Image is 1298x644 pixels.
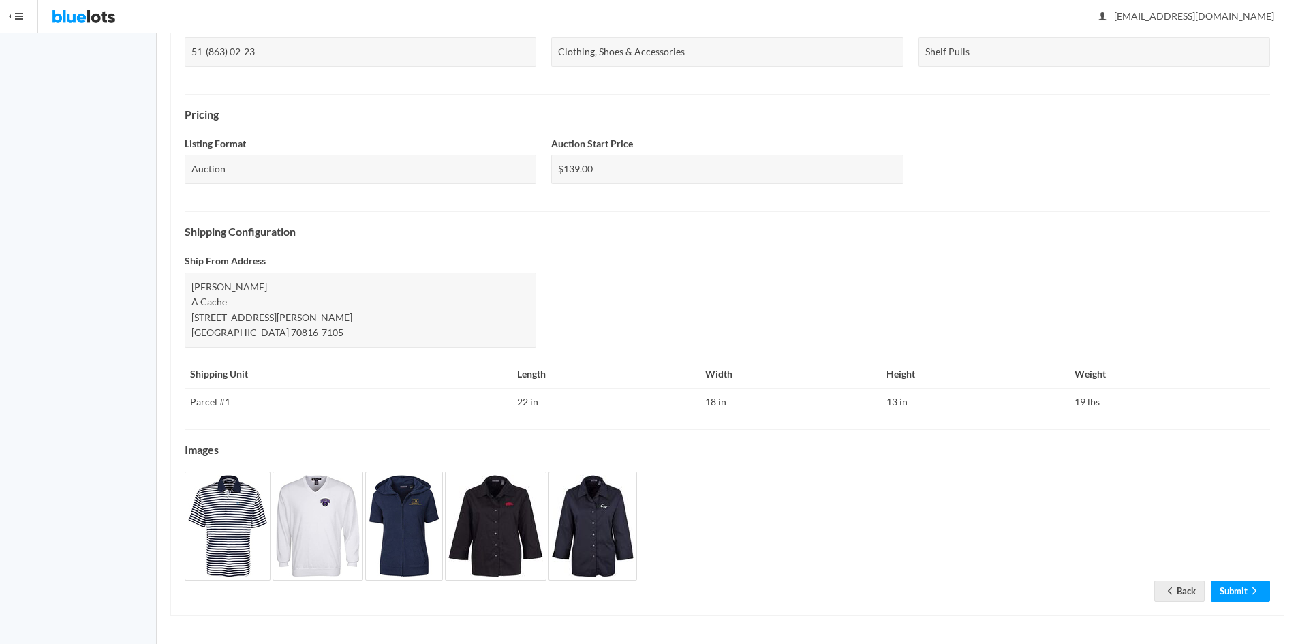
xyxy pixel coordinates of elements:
div: Auction [185,155,536,184]
h4: Images [185,444,1270,456]
div: $139.00 [551,155,903,184]
td: Parcel #1 [185,388,512,416]
div: Clothing, Shoes & Accessories [551,37,903,67]
label: Ship From Address [185,254,266,269]
label: Auction Start Price [551,136,633,152]
th: Weight [1069,361,1270,388]
span: [EMAIL_ADDRESS][DOMAIN_NAME] [1099,10,1274,22]
div: 51-(863) 02-23 [185,37,536,67]
ion-icon: person [1096,11,1109,24]
img: 6626f1d0-fb29-47f6-90ef-3659aa5e1876-1759185122.jpg [445,472,546,581]
td: 13 in [881,388,1069,416]
th: Height [881,361,1069,388]
ion-icon: arrow back [1163,585,1177,598]
img: e374a25f-b8aa-4aa3-811f-e4f05dc03bb5-1675476477.jpg [273,472,363,581]
a: arrow backBack [1154,581,1205,602]
th: Width [700,361,881,388]
td: 22 in [512,388,700,416]
img: f2290622-4103-4041-ad90-3d7004ba1aa1-1675476478.jpg [365,472,443,581]
img: 05a59870-d1a4-41cc-9f6b-2b5de1e5c6cf-1759185122.jpg [548,472,637,581]
label: Listing Format [185,136,246,152]
div: Shelf Pulls [918,37,1270,67]
a: Submitarrow forward [1211,581,1270,602]
th: Shipping Unit [185,361,512,388]
ion-icon: arrow forward [1248,585,1261,598]
th: Length [512,361,700,388]
h4: Pricing [185,108,1270,121]
div: [PERSON_NAME] A Cache [STREET_ADDRESS][PERSON_NAME] [GEOGRAPHIC_DATA] 70816-7105 [185,273,536,348]
td: 18 in [700,388,881,416]
img: 028fc9ca-614f-4219-a34d-fe0cfdc5e07e-1675476477.jpg [185,472,271,581]
h4: Shipping Configuration [185,226,1270,238]
td: 19 lbs [1069,388,1270,416]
